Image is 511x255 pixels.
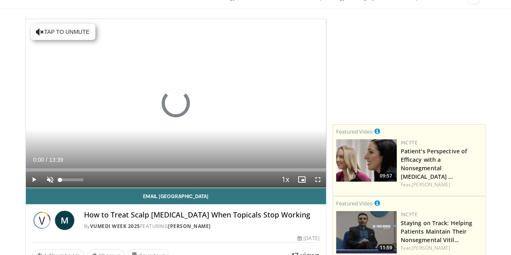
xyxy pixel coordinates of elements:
a: 11:59 [336,211,397,253]
a: Email [GEOGRAPHIC_DATA] [26,188,326,204]
div: Feat. [401,181,482,188]
img: fe0751a3-754b-4fa7-bfe3-852521745b57.png.150x105_q85_crop-smart_upscale.jpg [336,211,397,253]
a: Patient's Perspective of Efficacy with a Nonsegmental [MEDICAL_DATA] … [401,147,467,180]
span: 09:57 [377,172,395,180]
span: / [46,157,48,163]
span: 0:00 [33,157,44,163]
span: 13:39 [49,157,63,163]
a: Incyte [401,211,418,218]
div: [DATE] [297,235,319,242]
img: 2c48d197-61e9-423b-8908-6c4d7e1deb64.png.150x105_q85_crop-smart_upscale.jpg [336,139,397,182]
img: Vumedi Week 2025 [32,211,52,230]
div: Progress Bar [26,168,326,171]
span: 11:59 [377,244,395,251]
div: By FEATURING [84,223,320,230]
div: Volume Level [60,178,83,181]
a: [PERSON_NAME] [412,245,450,251]
a: M [55,211,74,230]
a: 09:57 [336,139,397,182]
iframe: Advertisement [349,19,470,119]
button: Tap to unmute [31,24,95,40]
a: Incyte [401,139,418,146]
button: Fullscreen [310,171,326,188]
button: Enable picture-in-picture mode [294,171,310,188]
button: Unmute [42,171,58,188]
a: [PERSON_NAME] [168,223,211,230]
video-js: Video Player [26,19,326,188]
a: Vumedi Week 2025 [90,223,140,230]
a: [PERSON_NAME] [412,181,450,188]
a: Staying on Track: Helping Patients Maintain Their Nonsegmental Vitil… [401,219,473,244]
div: Feat. [401,245,482,252]
h4: How to Treat Scalp [MEDICAL_DATA] When Topicals Stop Working [84,211,320,219]
small: Featured Video [336,128,373,135]
small: Featured Video [336,200,373,207]
button: Playback Rate [278,171,294,188]
button: Play [26,171,42,188]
